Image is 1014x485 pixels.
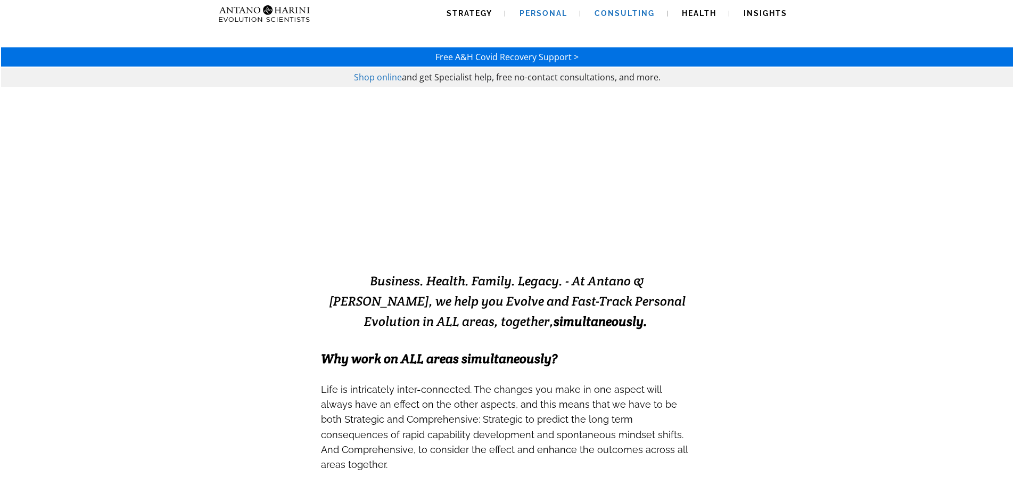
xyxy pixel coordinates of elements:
span: Personal [520,9,567,18]
span: Why work on ALL areas simultaneously? [321,350,557,367]
span: Consulting [595,9,655,18]
b: simultaneously. [554,313,647,330]
span: Strategy [447,9,492,18]
strong: EVOLVING [380,222,492,248]
span: Life is intricately inter-connected. The changes you make in one aspect will always have an effec... [321,384,688,470]
span: Health [682,9,716,18]
span: Insights [744,9,787,18]
span: and get Specialist help, free no-contact consultations, and more. [402,71,661,83]
a: Free A&H Covid Recovery Support > [435,51,579,63]
strong: EXCELLENCE [492,222,634,248]
span: Business. Health. Family. Legacy. - At Antano & [PERSON_NAME], we help you Evolve and Fast-Track ... [329,273,686,330]
a: Shop online [354,71,402,83]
